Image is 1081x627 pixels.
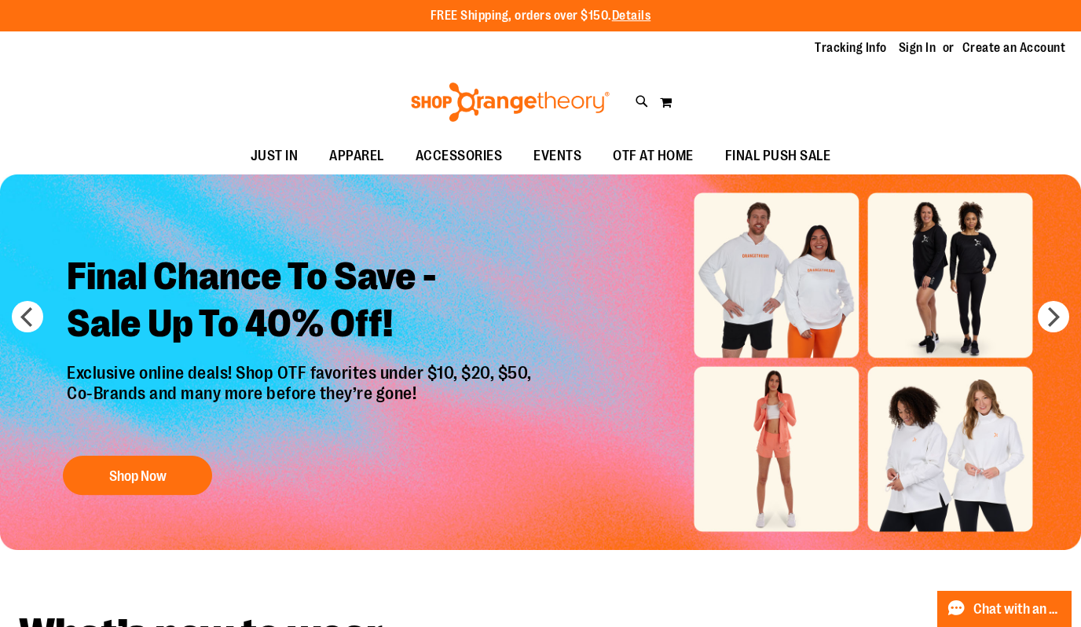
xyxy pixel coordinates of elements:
span: EVENTS [533,138,581,174]
button: Shop Now [63,456,212,495]
a: Create an Account [962,39,1066,57]
button: prev [12,301,43,332]
span: APPAREL [329,138,384,174]
span: JUST IN [251,138,299,174]
a: OTF AT HOME [597,138,709,174]
button: Chat with an Expert [937,591,1072,627]
span: FINAL PUSH SALE [725,138,831,174]
img: Shop Orangetheory [409,82,612,122]
a: APPAREL [313,138,400,174]
a: Final Chance To Save -Sale Up To 40% Off! Exclusive online deals! Shop OTF favorites under $10, $... [55,241,548,503]
a: Sign In [899,39,936,57]
a: EVENTS [518,138,597,174]
h2: Final Chance To Save - Sale Up To 40% Off! [55,241,548,363]
span: OTF AT HOME [613,138,694,174]
button: next [1038,301,1069,332]
a: Details [612,9,651,23]
a: ACCESSORIES [400,138,519,174]
span: Chat with an Expert [973,602,1062,617]
p: FREE Shipping, orders over $150. [431,7,651,25]
a: JUST IN [235,138,314,174]
span: ACCESSORIES [416,138,503,174]
a: FINAL PUSH SALE [709,138,847,174]
p: Exclusive online deals! Shop OTF favorites under $10, $20, $50, Co-Brands and many more before th... [55,363,548,440]
a: Tracking Info [815,39,887,57]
